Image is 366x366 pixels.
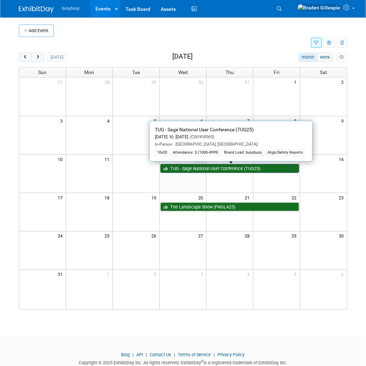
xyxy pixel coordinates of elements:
[150,352,172,358] a: Contact Us
[153,116,159,125] span: 5
[38,69,46,75] span: Sun
[299,53,317,62] button: month
[85,69,94,75] span: Mon
[247,270,253,279] span: 4
[121,352,130,358] a: Blog
[155,134,307,140] div: [DATE] to [DATE]
[294,116,300,125] span: 8
[19,6,54,13] img: ExhibitDay
[62,6,80,11] span: busybusy
[201,360,204,364] sup: ®
[244,232,253,240] span: 28
[338,193,347,202] span: 23
[131,352,136,358] span: |
[155,127,254,132] span: TUG - Sage National User Conference (TUG25)
[178,69,188,75] span: Wed
[151,232,159,240] span: 26
[155,149,170,156] div: 10x20
[341,78,347,86] span: 2
[338,232,347,240] span: 30
[198,232,206,240] span: 27
[274,69,280,75] span: Fri
[188,134,215,139] span: (Committed)
[160,164,299,173] a: TUG - Sage National User Conference (TUG25)
[57,270,66,279] span: 31
[200,270,206,279] span: 3
[144,352,149,358] span: |
[173,352,177,358] span: |
[155,142,173,147] span: In-Person
[104,232,113,240] span: 25
[57,232,66,240] span: 24
[226,69,234,75] span: Thu
[104,193,113,202] span: 18
[171,149,221,156] div: Attendance: S (1000-4999)
[151,78,159,86] span: 29
[317,53,333,62] button: week
[244,193,253,202] span: 21
[341,270,347,279] span: 6
[160,203,299,212] a: The Landscape Show (FNGLA25)
[338,155,347,163] span: 16
[104,155,113,163] span: 11
[106,270,113,279] span: 1
[198,78,206,86] span: 30
[266,149,306,156] div: Align/Safety Reports
[172,53,193,60] h2: [DATE]
[132,69,140,75] span: Tue
[48,53,66,62] button: [DATE]
[57,193,66,202] span: 17
[291,193,300,202] span: 22
[59,116,66,125] span: 3
[153,270,159,279] span: 2
[200,116,206,125] span: 6
[106,116,113,125] span: 4
[173,142,258,147] span: [GEOGRAPHIC_DATA], [GEOGRAPHIC_DATA]
[198,193,206,202] span: 20
[297,4,341,12] img: Braden Gillespie
[294,270,300,279] span: 5
[31,53,44,62] button: next
[247,116,253,125] span: 7
[57,155,66,163] span: 10
[178,352,211,358] a: Terms of Service
[137,352,143,358] a: API
[218,352,245,358] a: Privacy Policy
[294,78,300,86] span: 1
[320,69,327,75] span: Sat
[337,53,347,62] button: myCustomButton
[244,78,253,86] span: 31
[222,149,264,156] div: Brand Lead: busybusy
[212,352,217,358] span: |
[151,193,159,202] span: 19
[57,78,66,86] span: 27
[19,24,54,37] button: Add Event
[104,78,113,86] span: 28
[340,55,344,60] i: Personalize Calendar
[291,232,300,240] span: 29
[341,116,347,125] span: 9
[19,53,32,62] button: prev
